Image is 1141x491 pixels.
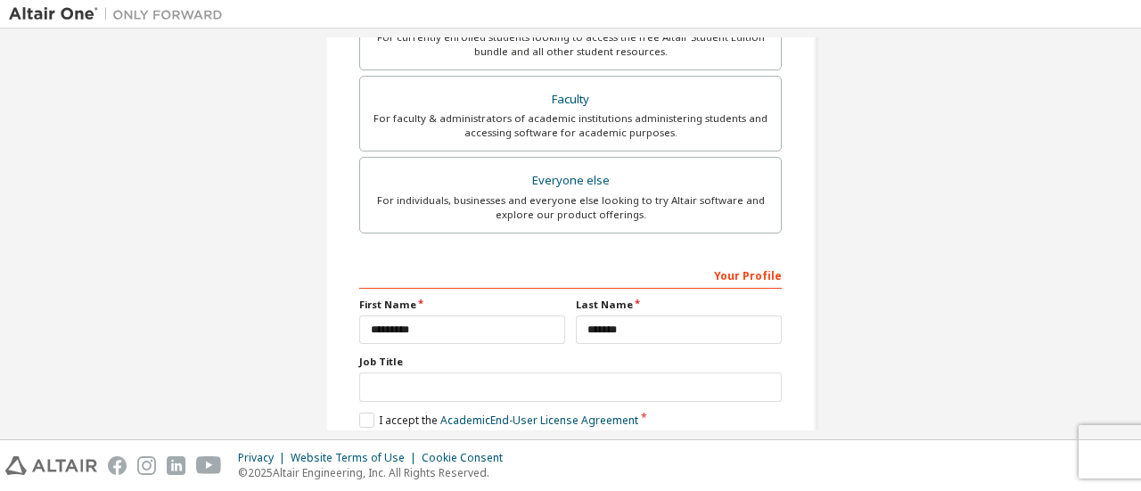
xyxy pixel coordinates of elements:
img: youtube.svg [196,456,222,475]
div: For faculty & administrators of academic institutions administering students and accessing softwa... [371,111,770,140]
div: Cookie Consent [422,451,513,465]
img: altair_logo.svg [5,456,97,475]
label: Last Name [576,298,782,312]
label: First Name [359,298,565,312]
a: Academic End-User License Agreement [440,413,638,428]
img: linkedin.svg [167,456,185,475]
p: © 2025 Altair Engineering, Inc. All Rights Reserved. [238,465,513,480]
img: Altair One [9,5,232,23]
img: facebook.svg [108,456,127,475]
div: Faculty [371,87,770,112]
label: I accept the [359,413,638,428]
div: For currently enrolled students looking to access the free Altair Student Edition bundle and all ... [371,30,770,59]
div: Your Profile [359,260,782,289]
img: instagram.svg [137,456,156,475]
div: Everyone else [371,168,770,193]
div: For individuals, businesses and everyone else looking to try Altair software and explore our prod... [371,193,770,222]
div: Privacy [238,451,291,465]
div: Website Terms of Use [291,451,422,465]
label: Job Title [359,355,782,369]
